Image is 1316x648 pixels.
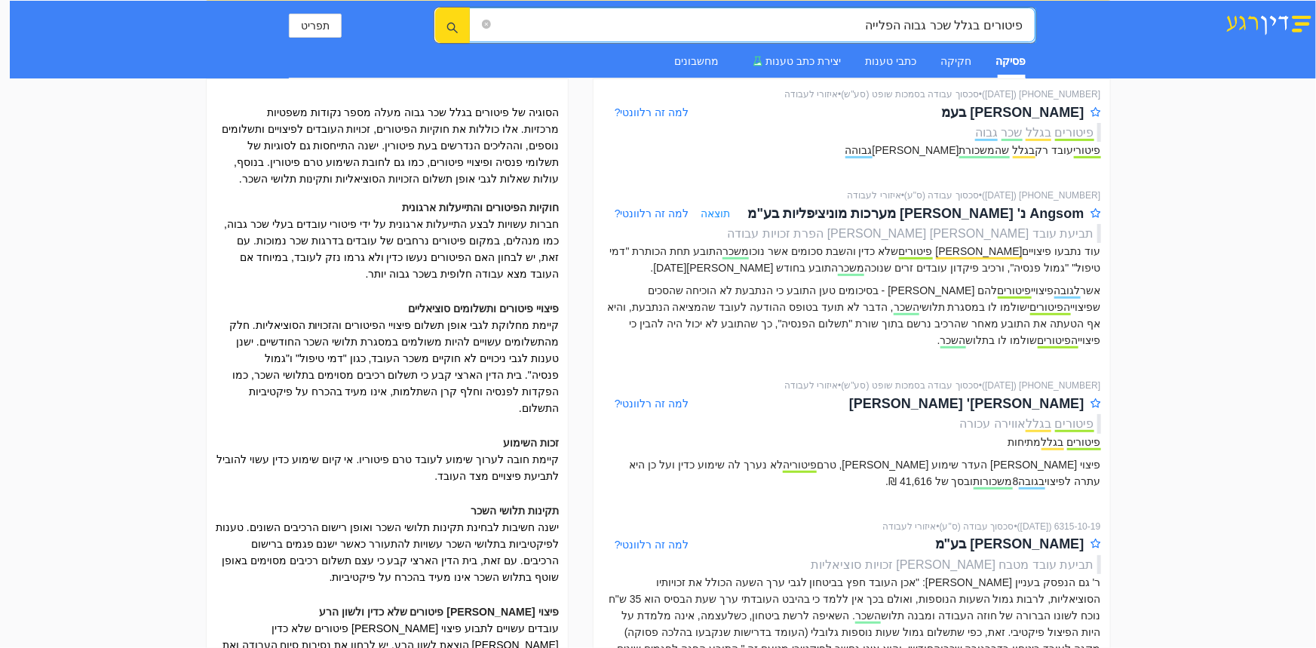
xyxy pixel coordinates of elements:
[1019,475,1045,490] span: בגובה
[247,140,559,168] a: ישנה התייחסות גם לסוגיות של תשלומי פנסיה ופיצויי פיטורים, כמו גם לחובת השימוע טרם פיטורין.
[603,224,1094,243] div: תביעת עובד [PERSON_NAME] [PERSON_NAME] הפרת זכויות עבודה
[940,53,971,69] div: חקיקה
[216,453,559,482] a: אי קיום שימוע כדין עשוי להוביל לתביעת פיצויים מצד העובד.
[1017,521,1052,532] span: ( [DATE] )
[1091,107,1101,118] span: star
[784,88,1101,102] span: [PHONE_NUMBER] • סכסוך עבודה בסמכות שופט (סע"ש) • איזורי לעבודה
[236,336,559,381] a: ישנן טענות לגבי ניכויים לא חוקיים משכר העובד, כגון "דמי טיפול" ו"גמול פנסיה".
[845,144,873,158] span: גבוהה
[1055,417,1094,432] span: פיטורים
[1026,417,1051,432] span: בגלל
[899,245,933,260] span: פיטורים
[882,520,1100,534] span: 6315-10-19 • סכסוך עבודה (ס"ע) • איזורי לעבודה
[237,235,559,280] a: עם זאת, יש לבחון האם הפיטורים נעשו כדין ולא גרמו נזק לעובד, במיוחד אם העובד מצא עבודה חלופית בשכר...
[941,102,1084,123] div: [PERSON_NAME] בעמ
[936,245,1023,260] span: [PERSON_NAME]
[1041,436,1064,450] span: בגלל
[603,555,1094,574] div: תביעת עובד מטבח [PERSON_NAME] זכויות סוציאליות
[244,521,559,533] a: ישנה חשיבות לבחינת תקינות תלושי השכר ואופן רישום הרכיבים השונים.
[975,126,998,141] span: גבוה
[848,189,1101,203] span: [PHONE_NUMBER] • סכסוך עבודה (ס"ע) • איזורי לעבודה
[615,398,689,410] a: למה זה רלוונטי?
[234,156,559,185] a: בנוסף, עולות שאלות לגבי אופן תשלום הזכויות הסוציאליות ותקינות תלושי השכר.
[894,301,919,315] span: השכר
[494,16,1023,35] input: מה לחפש?
[222,554,559,583] a: עם זאת, בית הדין הארצי קבע כי עצם תשלום רכיבים מסוימים באופן שוטף בתלוש השכר אינו מעיד בהכרח על פ...
[765,55,841,67] span: יצירת כתב טענות
[615,539,689,551] a: למה זה רלוונטי?
[1091,398,1101,409] span: star
[940,334,966,349] span: השכר
[603,282,1101,349] p: אשר פיצויי להם [PERSON_NAME] - בסיכומים טען התובע כי הנתבעת לא הוכיחה שהסכים שפיצויי ישולמו לו במ...
[1030,301,1071,315] span: הפיטורים
[784,379,1101,393] span: [PHONE_NUMBER] • סכסוך עבודה בסמכות שופט (סע"ש) • איזורי לעבודה
[216,435,559,451] div: זכות השימוע
[216,502,559,519] div: תקינות תלושי השכר
[1002,126,1023,141] span: שכר
[222,123,559,152] a: אלו כוללות את חוקיות הפיטורים, זכויות העובדים לפיצויים ותשלומים נוספים, וההליכים הנדרשים בעת פיטו...
[865,53,916,69] div: כתבי טענות
[982,190,1017,201] span: ( [DATE] )
[603,434,1101,450] p: מתיחות
[722,245,749,260] span: משכר
[250,319,559,331] a: קיימת מחלוקת לגבי אופן תשלום פיצויי הפיטורים והזכויות הסוציאליות.
[1091,208,1101,219] span: star
[935,533,1084,554] div: [PERSON_NAME] בע"מ
[1013,144,1035,158] span: בגלל
[216,603,559,620] div: פיצוי [PERSON_NAME] פיטורים שלא כדין ולשון הרע
[1026,126,1051,141] span: בגלל
[603,243,1101,276] p: עוד נתבעו פיצויים שלא כדין והשבת סכומים אשר נוכו התובע תחת הכותרת "דמי טיפול" "גמול פנסיה", ורכיב...
[783,459,817,473] span: פיטוריה
[289,14,342,38] button: תפריט
[615,106,689,118] a: למה זה רלוונטי?
[838,262,864,276] span: משכר
[995,53,1026,69] div: פסיקה
[216,300,559,317] div: פיצויי פיטורים ותשלומים סוציאליים
[675,53,719,69] div: מחשבונים
[998,284,1032,299] span: פיטורים
[753,56,763,66] span: experiment
[615,207,689,220] a: למה זה רלוונטי?
[974,475,1013,490] span: משכורות
[224,218,559,247] a: חברות עשויות לבצע התייעלות ארגונית על ידי פיטורי עובדים בעלי שכר גבוה, כמו מנהלים, במקום פיטורים ...
[1222,10,1316,35] img: דין רגע
[603,142,1101,158] p: עובד רק [PERSON_NAME]
[1067,436,1101,450] span: פיטורים
[482,18,491,32] span: close-circle
[982,380,1017,391] span: ( [DATE] )
[982,89,1017,100] span: ( [DATE] )
[1091,539,1101,549] span: star
[435,8,470,43] button: search
[229,319,559,348] a: חלק מהתשלומים עשויים להיות משולמים במסגרת תלושי השכר החודשיים.
[354,453,559,465] a: קיימת חובה לערוך שימוע לעובד טרם פיטוריו.
[849,393,1084,414] div: [PERSON_NAME]' [PERSON_NAME]
[1074,144,1101,158] span: פיטורי
[301,17,330,34] span: תפריט
[216,521,559,567] a: טענות לפיקטיביות בתלושי השכר עשויות להתעורר כאשר ישנם פגמים ברישום הרכיבים.
[1055,126,1094,141] span: פיטורים
[1038,334,1078,349] span: הפיטורים
[1054,284,1081,299] span: לגובה
[232,369,559,414] a: בית הדין הארצי קבע כי תשלום רכיבים מסוימים בתלושי השכר, כמו הפקדות לפנסיה וחלף קרן השתלמות, אינו ...
[748,203,1084,224] div: Angsom נ' [PERSON_NAME] מערכות מוניציפליות בע"מ
[482,20,491,29] span: close-circle
[603,456,1101,490] p: פיצוי [PERSON_NAME] העדר שימוע [PERSON_NAME], טרם לא נערך לה שימוע כדין ועל כן היא עתרה לפיצוי 8 ...
[446,21,459,34] span: search
[959,144,1010,158] span: שהמשכורת
[267,106,559,135] a: הסוגיה של פיטורים בגלל שכר גבוה מעלה מספר נקודות משפטיות מרכזיות.
[216,199,559,216] div: חוקיות הפיטורים והתייעלות ארגונית
[603,414,1094,433] div: אווירה עכורה
[855,610,881,624] span: השכר
[701,205,730,222] span: תוצאה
